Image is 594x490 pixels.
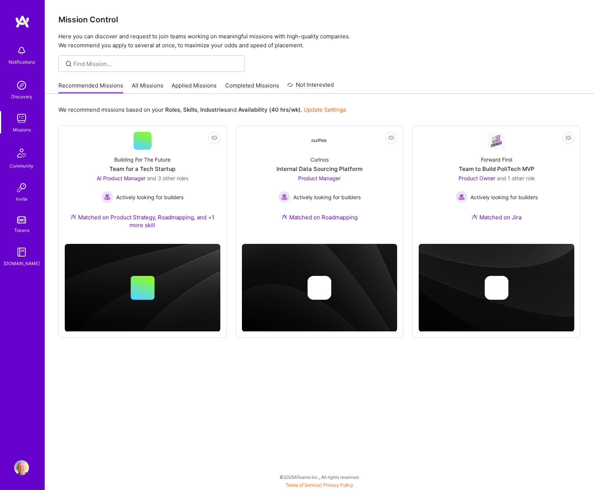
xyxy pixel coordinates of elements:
[132,82,163,94] a: All Missions
[200,106,227,113] b: Industries
[97,175,146,181] span: AI Product Manager
[310,156,329,163] div: Curinos
[17,216,26,223] img: tokens
[58,106,346,114] p: We recommend missions based on your , , and .
[14,180,29,195] img: Invite
[73,60,239,68] input: Find Mission...
[497,175,535,181] span: and 1 other role
[419,244,574,332] img: cover
[281,213,358,221] div: Matched on Roadmapping
[388,135,394,141] i: icon EyeClosed
[70,214,76,220] img: Ateam Purple Icon
[456,191,467,203] img: Actively looking for builders
[470,193,538,201] span: Actively looking for builders
[101,191,113,203] img: Actively looking for builders
[211,135,217,141] i: icon EyeClosed
[172,82,217,94] a: Applied Missions
[238,106,301,113] b: Availability (40 hrs/wk)
[307,276,331,300] img: Company logo
[285,482,353,488] span: |
[281,214,287,220] img: Ateam Purple Icon
[287,80,334,94] a: Not Interested
[12,460,31,475] a: User Avatar
[459,165,534,173] div: Team to Build PoliTech MVP
[183,106,197,113] b: Skills
[64,60,73,68] i: icon SearchGrey
[58,15,581,24] h3: Mission Control
[323,482,353,488] a: Privacy Policy
[14,460,29,475] img: User Avatar
[419,132,574,230] a: Company LogoForward FirstTeam to Build PoliTech MVPProduct Owner and 1 other roleActively looking...
[481,156,512,163] div: Forward First
[488,132,505,149] img: Company Logo
[298,175,341,181] span: Product Manager
[14,78,29,93] img: discovery
[225,82,279,94] a: Completed Missions
[13,144,31,162] img: Community
[9,58,35,66] div: Notifications
[14,43,29,58] img: bell
[472,214,478,220] img: Ateam Purple Icon
[65,213,220,229] div: Matched on Product Strategy, Roadmapping, and +1 more skill
[58,32,581,50] p: Here you can discover and request to join teams working on meaningful missions with high-quality ...
[58,82,123,94] a: Recommended Missions
[293,193,361,201] span: Actively looking for builders
[109,165,175,173] div: Team for a Tech Startup
[242,132,397,230] a: Company LogoCurinosInternal Data Sourcing PlatformProduct Manager Actively looking for buildersAc...
[277,165,363,173] div: Internal Data Sourcing Platform
[304,106,346,113] a: Update Settings
[116,193,183,201] span: Actively looking for builders
[147,175,188,181] span: and 3 other roles
[45,468,594,486] div: © 2025 ATeams Inc., All rights reserved.
[459,175,495,181] span: Product Owner
[65,132,220,238] a: Building For The FutureTeam for a Tech StartupAI Product Manager and 3 other rolesActively lookin...
[242,244,397,332] img: cover
[310,139,328,143] img: Company Logo
[485,276,508,300] img: Company logo
[15,15,30,28] img: logo
[165,106,180,113] b: Roles
[14,226,29,234] div: Tokens
[13,126,31,134] div: Missions
[565,135,571,141] i: icon EyeClosed
[4,260,40,267] div: [DOMAIN_NAME]
[14,111,29,126] img: teamwork
[278,191,290,203] img: Actively looking for builders
[14,245,29,260] img: guide book
[16,195,28,203] div: Invite
[285,482,320,488] a: Terms of Service
[10,162,33,170] div: Community
[65,244,220,332] img: cover
[11,93,32,101] div: Discovery
[472,213,521,221] div: Matched on Jira
[114,156,170,163] div: Building For The Future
